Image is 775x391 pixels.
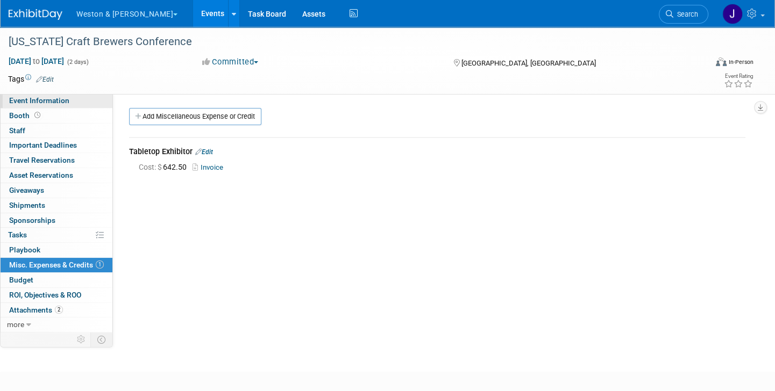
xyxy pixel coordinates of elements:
td: Toggle Event Tabs [91,332,113,346]
a: Budget [1,273,112,287]
span: 2 [55,306,63,314]
span: Search [673,10,698,18]
span: 1 [96,260,104,269]
span: to [31,57,41,66]
a: Booth [1,108,112,123]
span: Cost: $ [139,163,163,171]
div: Event Format [643,56,753,72]
a: Asset Reservations [1,168,112,183]
span: Booth [9,111,42,120]
a: ROI, Objectives & ROO [1,288,112,302]
div: Tabletop Exhibitor [129,146,745,159]
span: Staff [9,126,25,135]
a: Important Deadlines [1,138,112,153]
img: Format-Inperson.png [716,57,727,66]
td: Personalize Event Tab Strip [72,332,91,346]
a: Giveaways [1,183,112,198]
img: ExhibitDay [9,9,62,20]
a: Sponsorships [1,213,112,228]
span: Event Information [9,96,69,105]
a: Playbook [1,243,112,257]
div: Event Rating [724,74,753,79]
span: Important Deadlines [9,141,77,149]
a: Shipments [1,198,112,213]
span: 642.50 [139,163,191,171]
a: Search [659,5,708,24]
span: ROI, Objectives & ROO [9,291,81,299]
td: Tags [8,74,54,84]
a: Staff [1,124,112,138]
a: Invoice [193,163,227,171]
span: more [7,320,24,329]
span: [DATE] [DATE] [8,56,65,66]
button: Committed [198,56,262,68]
span: Budget [9,276,33,284]
div: [US_STATE] Craft Brewers Conference [5,32,690,52]
a: Event Information [1,93,112,108]
a: Tasks [1,228,112,242]
span: Travel Reservations [9,156,75,164]
span: Tasks [8,230,27,239]
span: Asset Reservations [9,171,73,179]
span: Attachments [9,306,63,314]
a: Travel Reservations [1,153,112,168]
span: Booth not reserved yet [32,111,42,119]
span: [GEOGRAPHIC_DATA], [GEOGRAPHIC_DATA] [461,59,596,67]
a: Edit [36,76,54,83]
span: Giveaways [9,186,44,194]
div: In-Person [728,58,753,66]
img: Janet Ruggles-Power [722,4,743,24]
span: Misc. Expenses & Credits [9,260,104,269]
a: Add Miscellaneous Expense or Credit [129,108,261,125]
a: Attachments2 [1,303,112,317]
a: Edit [195,148,213,156]
span: Sponsorships [9,216,55,225]
a: more [1,317,112,332]
span: Shipments [9,201,45,209]
a: Misc. Expenses & Credits1 [1,258,112,272]
span: Playbook [9,245,40,254]
span: (2 days) [66,59,89,66]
